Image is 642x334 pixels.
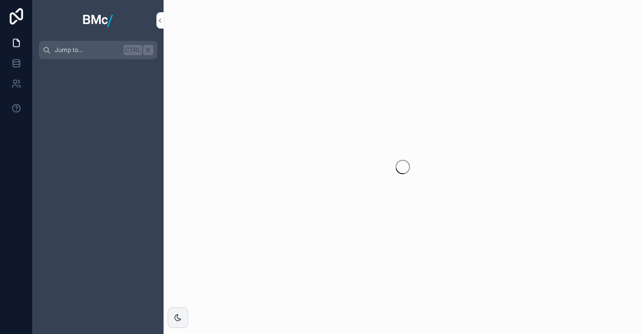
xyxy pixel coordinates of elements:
[39,41,157,59] button: Jump to...CtrlK
[55,46,120,54] span: Jump to...
[33,59,164,78] div: scrollable content
[83,12,113,29] img: App logo
[144,46,152,54] span: K
[124,45,142,55] span: Ctrl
